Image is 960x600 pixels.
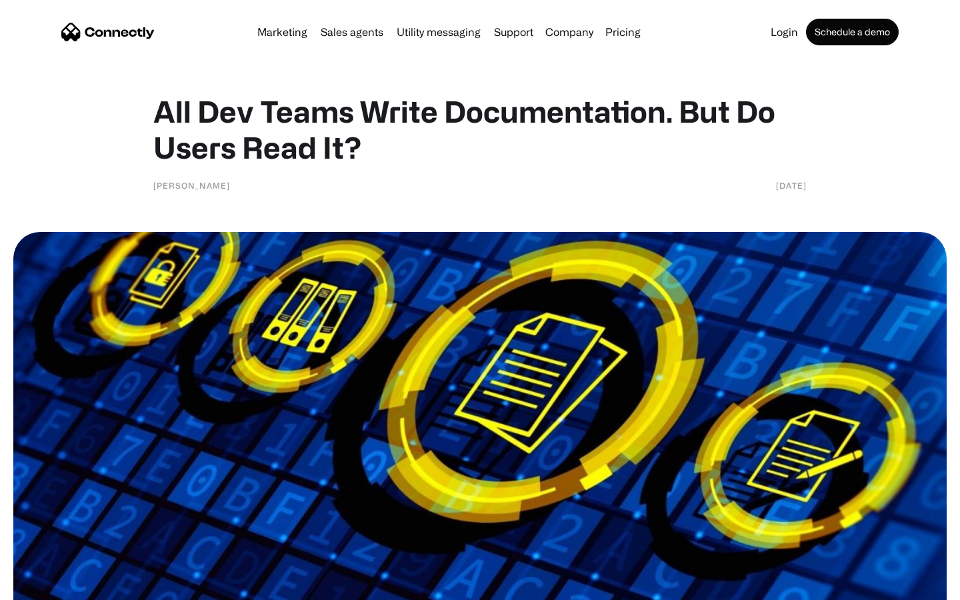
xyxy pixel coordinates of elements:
[545,23,593,41] div: Company
[489,27,539,37] a: Support
[391,27,486,37] a: Utility messaging
[315,27,389,37] a: Sales agents
[600,27,646,37] a: Pricing
[153,179,230,192] div: [PERSON_NAME]
[776,179,807,192] div: [DATE]
[153,93,807,165] h1: All Dev Teams Write Documentation. But Do Users Read It?
[765,27,803,37] a: Login
[13,577,80,595] aside: Language selected: English
[27,577,80,595] ul: Language list
[806,19,899,45] a: Schedule a demo
[252,27,313,37] a: Marketing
